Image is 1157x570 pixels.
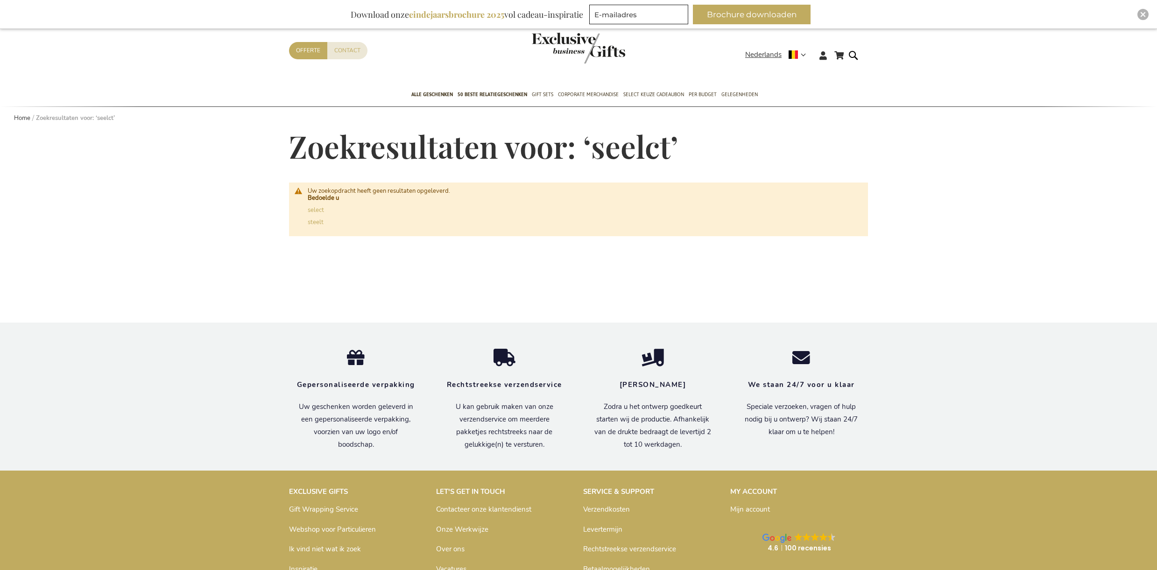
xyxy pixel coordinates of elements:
a: Ik vind niet wat ik zoek [289,544,361,554]
img: Google [828,533,836,541]
b: eindejaarsbrochure 2025 [409,9,504,20]
a: Webshop voor Particulieren [289,525,376,534]
a: Verzendkosten [583,505,630,514]
p: U kan gebruik maken van onze verzendservice om meerdere pakketjes rechtstreeks naar de gelukkige(... [444,401,564,451]
p: Speciale verzoeken, vragen of hulp nodig bij u ontwerp? Wij staan 24/7 klaar om u te helpen! [741,401,861,438]
strong: LET'S GET IN TOUCH [436,487,505,496]
a: select [308,206,324,214]
strong: Zoekresultaten voor: ‘seelct’ [36,114,115,122]
a: store logo [532,33,578,63]
img: Google [811,533,819,541]
strong: MY ACCOUNT [730,487,777,496]
a: steelt [308,218,324,226]
span: Alle Geschenken [411,90,453,99]
a: Rechtstreekse verzendservice [583,544,676,554]
strong: SERVICE & SUPPORT [583,487,654,496]
a: 50 beste relatiegeschenken [458,84,527,107]
p: Uw geschenken worden geleverd in een gepersonaliseerde verpakking, voorzien van uw logo en/of boo... [296,401,416,451]
dt: Bedoelde u [308,195,858,202]
button: Brochure downloaden [693,5,811,24]
img: Google [795,533,803,541]
span: Zoekresultaten voor: ‘seelct’ [289,126,678,166]
a: Gift Wrapping Service [289,505,358,514]
span: Select Keuze Cadeaubon [623,90,684,99]
span: Per Budget [689,90,717,99]
a: Gift Sets [532,84,553,107]
a: Home [14,114,30,122]
a: Levertermijn [583,525,622,534]
a: Contact [327,42,367,59]
a: Mijn account [730,505,770,514]
img: Close [1140,12,1146,17]
strong: [PERSON_NAME] [620,380,686,389]
a: Over ons [436,544,465,554]
a: Contacteer onze klantendienst [436,505,531,514]
img: Google [803,533,811,541]
form: marketing offers and promotions [589,5,691,27]
a: Alle Geschenken [411,84,453,107]
a: Corporate Merchandise [558,84,619,107]
strong: EXCLUSIVE GIFTS [289,487,348,496]
input: E-mailadres [589,5,688,24]
a: Offerte [289,42,327,59]
strong: We staan 24/7 voor u klaar [748,380,855,389]
img: Exclusive Business gifts logo [532,33,625,63]
div: Download onze vol cadeau-inspiratie [346,5,587,24]
a: Per Budget [689,84,717,107]
a: Onze Werkwijze [436,525,488,534]
strong: 4.6 100 recensies [768,543,831,553]
span: Gift Sets [532,90,553,99]
span: Nederlands [745,49,782,60]
img: Google [819,533,827,541]
div: Uw zoekopdracht heeft geen resultaten opgeleverd. [308,188,858,226]
a: Google GoogleGoogleGoogleGoogleGoogle 4.6100 recensies [730,524,868,562]
p: Zodra u het ontwerp goedkeurt starten wij de productie. Afhankelijk van de drukte bedraagt de lev... [593,401,713,451]
strong: Rechtstreekse verzendservice [447,380,562,389]
a: Select Keuze Cadeaubon [623,84,684,107]
span: Corporate Merchandise [558,90,619,99]
strong: Gepersonaliseerde verpakking [297,380,415,389]
span: 50 beste relatiegeschenken [458,90,527,99]
div: Close [1137,9,1149,20]
img: Google [762,534,791,543]
span: Gelegenheden [721,90,758,99]
a: Gelegenheden [721,84,758,107]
